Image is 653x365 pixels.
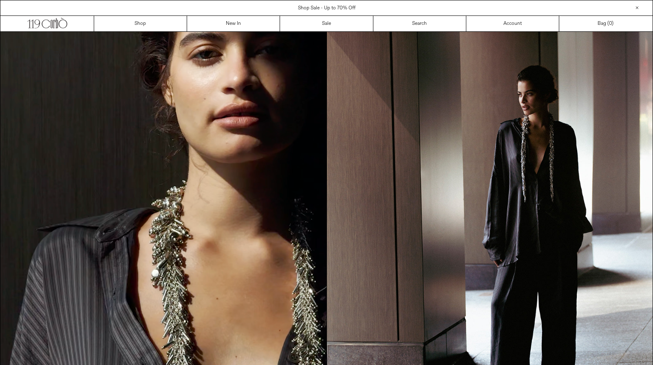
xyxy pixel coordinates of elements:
a: Account [466,16,559,31]
a: Shop Sale - Up to 70% Off [298,5,355,11]
span: 0 [609,20,612,27]
a: Sale [280,16,373,31]
a: Search [373,16,466,31]
span: ) [609,20,613,27]
a: Bag () [559,16,652,31]
a: Shop [94,16,187,31]
a: New In [187,16,280,31]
